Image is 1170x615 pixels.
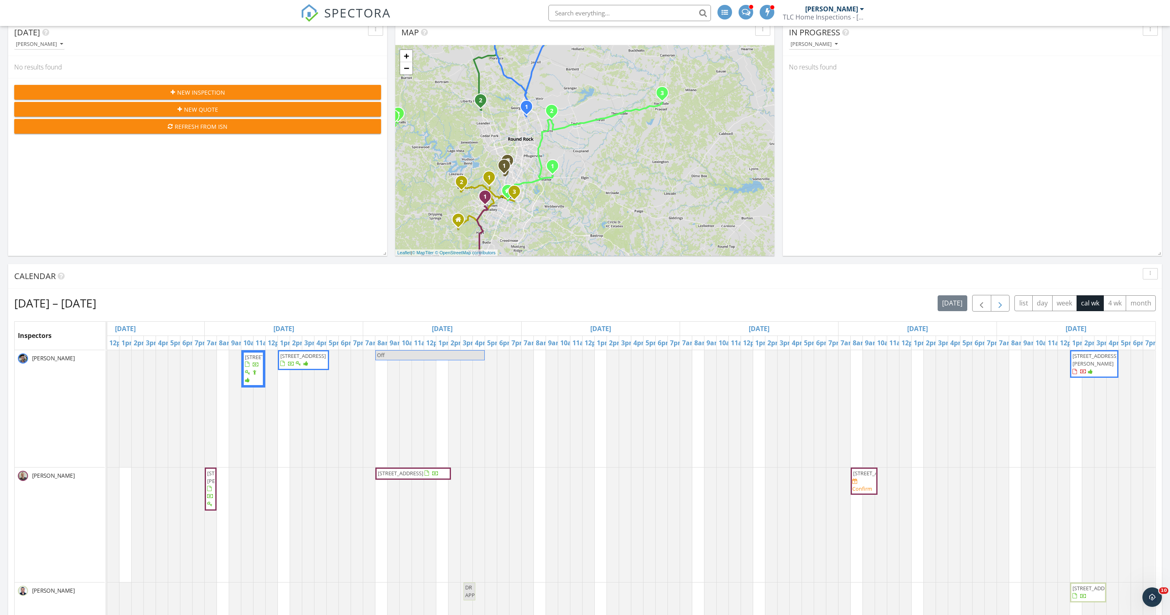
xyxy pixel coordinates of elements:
a: 7am [363,336,381,349]
a: 5pm [802,336,820,349]
a: 8am [1009,336,1027,349]
a: 6pm [1131,336,1149,349]
a: 6pm [497,336,516,349]
a: Go to September 29, 2025 [271,322,296,335]
button: Refresh from ISN [14,119,381,134]
a: 10am [558,336,580,349]
a: Zoom in [400,50,412,62]
a: 7pm [1143,336,1161,349]
a: 2pm [132,336,150,349]
a: 12pm [266,336,288,349]
a: 3pm [936,336,954,349]
a: Go to October 2, 2025 [747,322,771,335]
a: 4pm [473,336,491,349]
a: 11am [570,336,592,349]
div: 105 Broadmoor St , Meadowlakes, Texas 78654 [393,116,398,121]
span: 10 [1159,587,1168,594]
span: In Progress [789,27,840,38]
div: No results found [783,56,1162,78]
iframe: Intercom live chat [1142,587,1162,607]
button: Next [991,295,1010,312]
h2: [DATE] – [DATE] [14,295,96,311]
a: 11am [1046,336,1068,349]
div: 1009 Linden Loop, Driftwood TX 78619 [458,219,463,224]
i: 2 [479,98,482,104]
div: 13410 Saddle Back Pass, Bee Cave, TX 78738 [461,182,466,186]
a: 12pm [741,336,763,349]
a: 11am [729,336,751,349]
div: TLC Home Inspections - Austin [783,13,864,21]
a: 9am [863,336,881,349]
a: 3pm [619,336,637,349]
a: Go to September 30, 2025 [430,322,455,335]
i: 1 [551,164,554,169]
span: DR APPT [465,584,478,599]
a: 10am [1033,336,1055,349]
a: Leaflet [397,250,411,255]
a: © OpenStreetMap contributors [435,250,496,255]
div: No results found [8,56,387,78]
div: 800 Emilia Ct, Austin, TX 78746 [489,177,494,182]
a: 5pm [327,336,345,349]
a: 12pm [583,336,604,349]
a: 4pm [1107,336,1125,349]
a: 7pm [351,336,369,349]
div: Refresh from ISN [21,122,375,131]
a: 5pm [485,336,503,349]
i: 1 [525,104,528,110]
a: 3pm [1094,336,1113,349]
img: image000001.jpg [18,471,28,481]
a: 3pm [461,336,479,349]
button: [PERSON_NAME] [14,39,65,50]
a: 5pm [1119,336,1137,349]
button: [DATE] [938,295,967,311]
a: 7pm [668,336,686,349]
a: 7am [838,336,857,349]
a: 9am [388,336,406,349]
a: 2pm [607,336,625,349]
a: 10am [717,336,739,349]
a: Go to September 28, 2025 [113,322,138,335]
button: week [1052,295,1077,311]
div: 220 E Belton Ave, Rockdale, TX 76567 [662,93,667,97]
a: 4pm [790,336,808,349]
a: Go to October 1, 2025 [588,322,613,335]
a: © MapTiler [412,250,434,255]
span: [PERSON_NAME] [30,472,76,480]
button: New Inspection [14,85,381,100]
a: 3pm [144,336,162,349]
span: [STREET_ADDRESS] [280,352,326,359]
i: 3 [661,91,664,96]
a: 11am [253,336,275,349]
a: 11am [412,336,434,349]
a: 6pm [973,336,991,349]
div: [PERSON_NAME] [805,5,858,13]
span: [PERSON_NAME] [30,587,76,595]
button: [PERSON_NAME] [789,39,839,50]
i: 3 [513,189,516,195]
span: [PERSON_NAME] [30,354,76,362]
a: 2pm [924,336,942,349]
input: Search everything... [548,5,711,21]
img: The Best Home Inspection Software - Spectora [301,4,318,22]
i: 1 [483,194,487,200]
a: 1pm [436,336,455,349]
div: Confirm [852,485,872,492]
a: 8am [692,336,711,349]
a: 4pm [156,336,174,349]
div: 321 Rock Daisy Trl , Hutto, Texas 78634 [552,110,557,115]
i: 2 [550,108,553,114]
span: [STREET_ADDRESS][PERSON_NAME] [1072,352,1118,367]
a: 2pm [448,336,467,349]
a: 12pm [107,336,129,349]
a: 5pm [168,336,186,349]
div: 13720 Great Society St, Manor, TX 78653 [552,166,557,171]
div: [PERSON_NAME] [791,41,838,47]
a: 7pm [193,336,211,349]
button: 4 wk [1103,295,1126,311]
a: 11am [887,336,909,349]
a: 9am [229,336,247,349]
a: 2pm [290,336,308,349]
a: 2pm [765,336,784,349]
a: 7am [205,336,223,349]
